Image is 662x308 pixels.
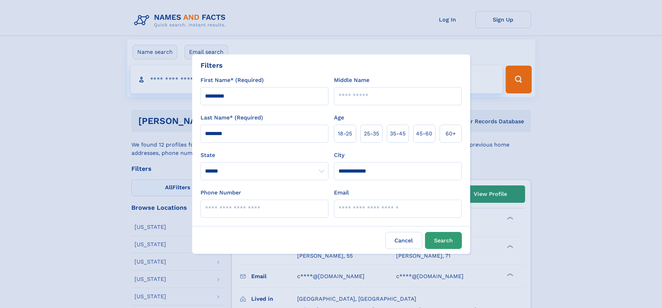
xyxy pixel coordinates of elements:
div: Filters [201,60,223,70]
label: Phone Number [201,189,241,197]
span: 25‑35 [364,130,379,138]
label: Cancel [385,232,422,249]
label: Email [334,189,349,197]
span: 35‑45 [390,130,406,138]
label: Last Name* (Required) [201,114,263,122]
label: Age [334,114,344,122]
span: 60+ [446,130,456,138]
label: Middle Name [334,76,369,84]
label: City [334,151,344,159]
label: State [201,151,328,159]
button: Search [425,232,462,249]
label: First Name* (Required) [201,76,264,84]
span: 45‑60 [416,130,432,138]
span: 18‑25 [338,130,352,138]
